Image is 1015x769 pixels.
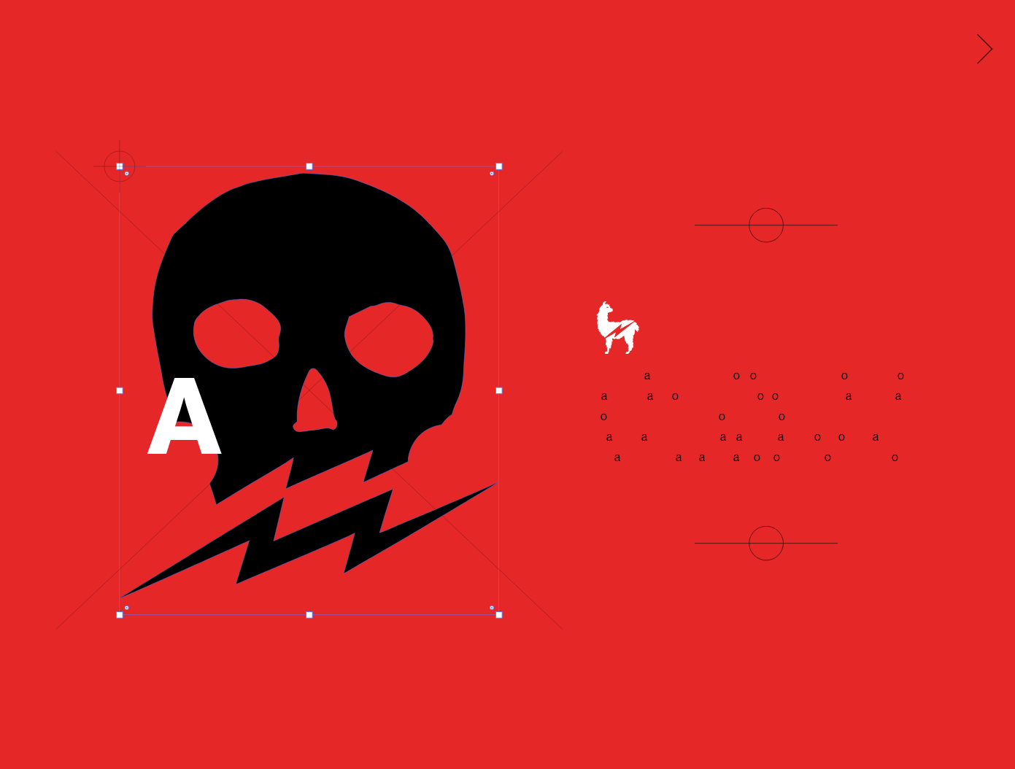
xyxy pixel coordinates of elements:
[606,368,613,382] span: e
[290,347,325,482] span: i
[898,368,905,382] span: o
[859,368,866,382] span: e
[630,368,637,382] span: s
[729,409,733,423] span: t
[784,430,789,444] span: t
[804,389,811,403] span: h
[738,409,744,423] span: u
[679,368,682,382] span: i
[887,430,896,444] span: w
[838,389,846,403] span: e
[902,389,908,403] span: v
[797,368,800,382] span: i
[883,368,886,382] span: .
[852,389,857,403] span: r
[715,368,722,382] span: s
[675,409,682,423] span: e
[147,241,228,375] span: C
[599,368,606,382] span: h
[653,409,660,423] span: h
[598,450,601,464] span: l
[621,450,625,464] span: t
[818,389,822,403] span: t
[743,430,749,444] span: n
[647,389,654,403] span: a
[909,450,916,464] span: e
[921,450,927,464] span: s
[822,430,825,444] span: l
[680,430,686,444] span: v
[822,389,829,403] span: y
[895,389,902,403] span: a
[722,368,726,382] span: t
[841,368,849,382] span: o
[922,430,925,444] span: l
[671,450,676,464] span: r
[754,450,761,464] span: o
[679,389,686,403] span: s
[619,409,626,423] span: e
[608,409,612,423] span: r
[806,368,814,382] span: e
[733,450,740,464] span: a
[899,430,902,444] span: l
[657,450,661,464] span: r
[849,368,856,382] span: b
[820,368,827,382] span: s
[654,430,660,444] span: y
[857,450,860,464] span: i
[712,450,719,464] span: d
[835,430,838,444] span: i
[608,389,612,403] span: t
[658,368,665,382] span: e
[660,430,665,444] span: -
[857,389,863,403] span: s
[744,368,750,382] span: s
[648,430,651,444] span: l
[856,368,859,382] span: l
[703,430,706,444] span: i
[853,409,860,423] span: u
[631,389,641,403] span: w
[305,241,377,375] span: e
[798,430,805,444] span: e
[646,409,649,423] span: i
[636,450,640,464] span: t
[846,389,852,403] span: a
[669,409,672,423] span: l
[616,368,623,382] span: b
[868,450,874,464] span: c
[220,474,244,508] span: v
[626,409,633,423] span: d
[606,430,613,444] span: a
[661,389,665,403] span: t
[852,430,859,444] span: s
[601,389,608,403] span: a
[751,389,757,403] span: F
[896,430,899,444] span: i
[832,389,838,403] span: y
[765,389,769,403] span: r
[814,389,818,403] span: r
[283,474,307,508] span: e
[768,450,773,464] span: -
[677,430,680,444] span: i
[749,430,757,444] span: d
[733,368,741,382] span: o
[808,430,814,444] span: s
[779,389,785,403] span: v
[831,430,835,444] span: t
[399,347,471,482] span: e
[665,430,673,444] span: d
[147,347,217,482] span: a
[689,450,696,464] span: d
[830,409,836,423] span: u
[773,450,781,464] span: o
[778,430,784,444] span: a
[866,368,876,382] span: m
[772,389,779,403] span: o
[899,450,909,464] span: m
[867,409,870,423] span: ,
[686,430,693,444] span: e
[908,430,914,444] span: h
